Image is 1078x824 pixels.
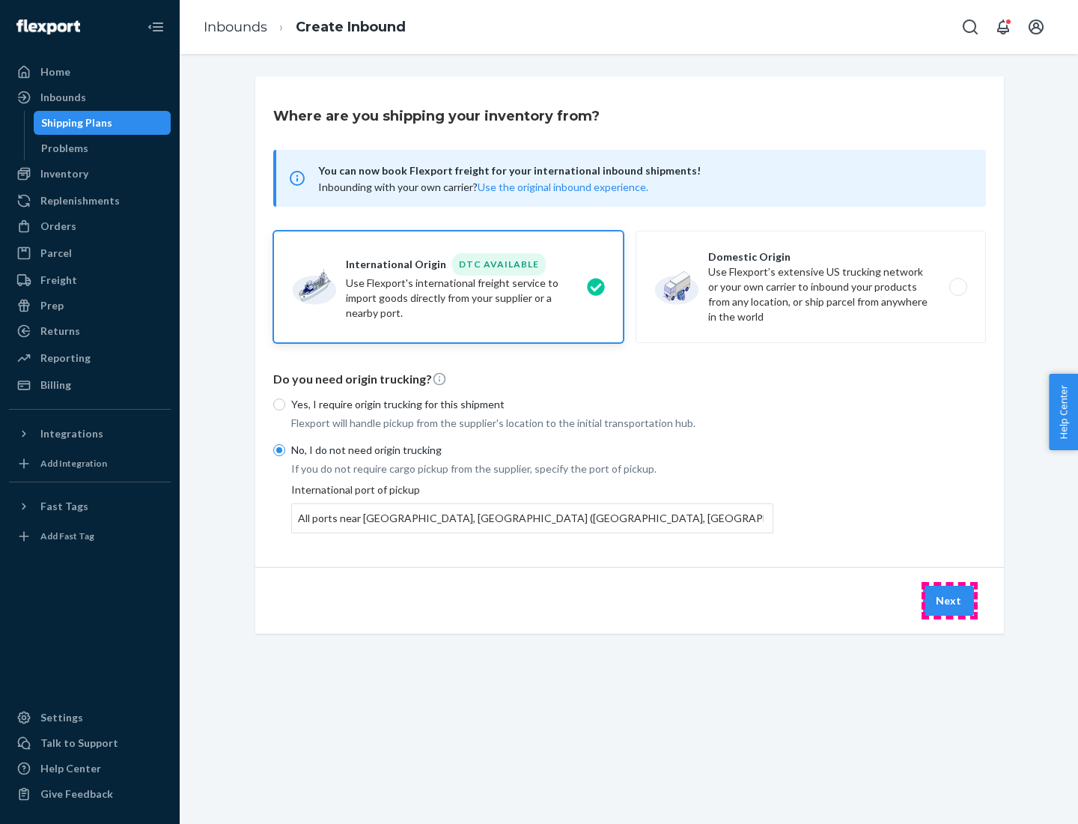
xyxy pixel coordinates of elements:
[16,19,80,34] img: Flexport logo
[9,60,171,84] a: Home
[204,19,267,35] a: Inbounds
[291,461,773,476] p: If you do not require cargo pickup from the supplier, specify the port of pickup.
[9,319,171,343] a: Returns
[988,12,1018,42] button: Open notifications
[291,397,773,412] p: Yes, I require origin trucking for this shipment
[478,180,648,195] button: Use the original inbound experience.
[9,294,171,318] a: Prep
[318,162,968,180] span: You can now book Flexport freight for your international inbound shipments!
[9,494,171,518] button: Fast Tags
[273,399,285,411] input: Yes, I require origin trucking for this shipment
[273,444,285,456] input: No, I do not need origin trucking
[291,443,773,458] p: No, I do not need origin trucking
[41,115,112,130] div: Shipping Plans
[9,452,171,476] a: Add Integration
[1049,374,1078,450] button: Help Center
[9,85,171,109] a: Inbounds
[291,482,773,533] div: International port of pickup
[192,5,418,49] ol: breadcrumbs
[296,19,406,35] a: Create Inbound
[9,524,171,548] a: Add Fast Tag
[9,346,171,370] a: Reporting
[40,193,120,208] div: Replenishments
[40,787,113,802] div: Give Feedback
[9,731,171,755] a: Talk to Support
[9,214,171,238] a: Orders
[9,706,171,730] a: Settings
[40,710,83,725] div: Settings
[291,416,773,431] p: Flexport will handle pickup from the supplier's location to the initial transportation hub.
[9,782,171,806] button: Give Feedback
[41,141,88,156] div: Problems
[40,378,71,393] div: Billing
[40,273,77,288] div: Freight
[40,298,64,313] div: Prep
[9,373,171,397] a: Billing
[9,189,171,213] a: Replenishments
[40,166,88,181] div: Inventory
[9,268,171,292] a: Freight
[141,12,171,42] button: Close Navigation
[40,761,101,776] div: Help Center
[40,426,103,441] div: Integrations
[40,64,70,79] div: Home
[40,530,94,542] div: Add Fast Tag
[40,457,107,470] div: Add Integration
[1021,12,1051,42] button: Open account menu
[273,371,986,388] p: Do you need origin trucking?
[9,757,171,781] a: Help Center
[9,241,171,265] a: Parcel
[34,136,171,160] a: Problems
[273,106,600,126] h3: Where are you shipping your inventory from?
[318,181,648,193] span: Inbounding with your own carrier?
[40,246,72,261] div: Parcel
[40,324,80,339] div: Returns
[34,111,171,135] a: Shipping Plans
[40,499,88,514] div: Fast Tags
[40,736,118,751] div: Talk to Support
[955,12,985,42] button: Open Search Box
[40,351,91,366] div: Reporting
[923,586,974,616] button: Next
[40,219,76,234] div: Orders
[40,90,86,105] div: Inbounds
[9,162,171,186] a: Inventory
[9,422,171,446] button: Integrations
